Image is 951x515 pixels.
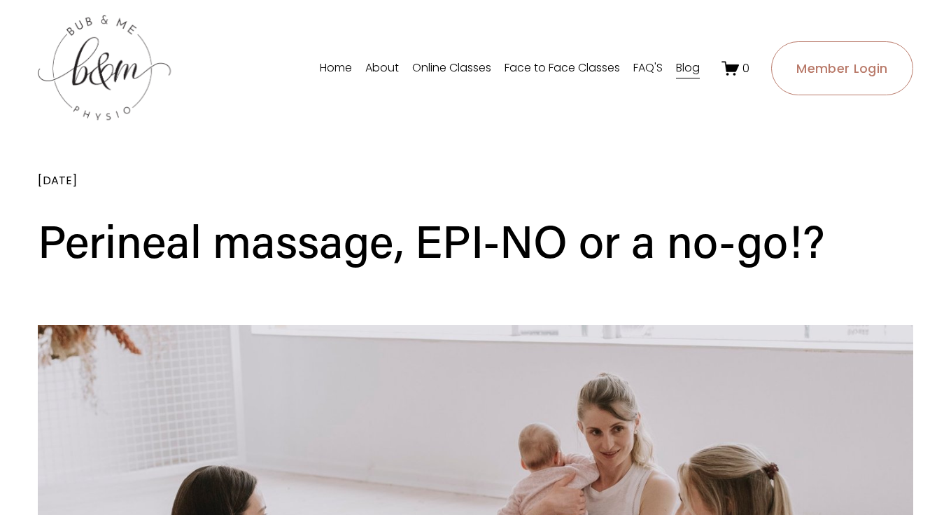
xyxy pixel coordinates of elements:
[38,209,913,273] h1: Perineal massage, EPI-NO or a no-go!?
[320,57,352,80] a: Home
[505,57,620,80] a: Face to Face Classes
[633,57,663,80] a: FAQ'S
[742,60,749,76] span: 0
[721,60,749,77] a: 0 items in cart
[771,41,913,95] a: Member Login
[38,172,77,188] span: [DATE]
[38,14,171,123] img: bubandme
[676,57,700,80] a: Blog
[412,57,491,80] a: Online Classes
[365,57,399,80] a: About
